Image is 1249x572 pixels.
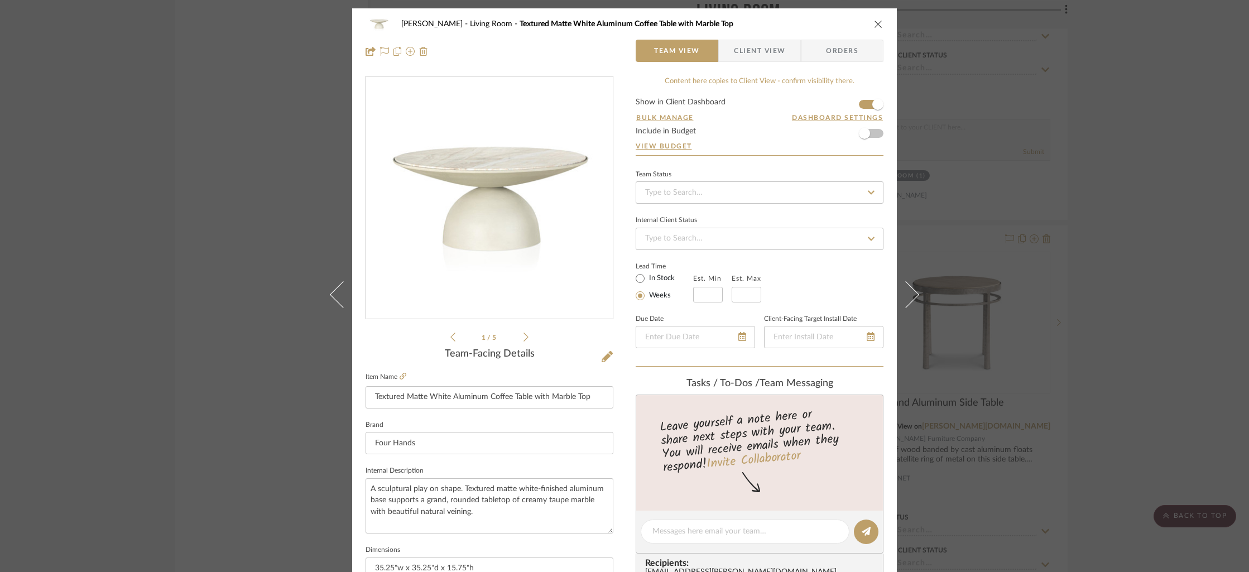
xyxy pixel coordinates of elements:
span: Team View [654,40,700,62]
label: Lead Time [636,261,693,271]
input: Type to Search… [636,228,883,250]
span: [PERSON_NAME] [401,20,470,28]
a: Invite Collaborator [706,446,801,474]
span: Client View [734,40,785,62]
label: Brand [366,422,383,428]
a: View Budget [636,142,883,151]
div: Team Status [636,172,671,177]
img: Remove from project [419,47,428,56]
div: Content here copies to Client View - confirm visibility there. [636,76,883,87]
input: Enter Install Date [764,326,883,348]
span: Tasks / To-Dos / [686,378,760,388]
label: Dimensions [366,547,400,553]
button: Bulk Manage [636,113,694,123]
div: team Messaging [636,378,883,390]
button: close [873,19,883,29]
div: Internal Client Status [636,218,697,223]
span: Living Room [470,20,520,28]
mat-radio-group: Select item type [636,271,693,302]
label: Est. Max [732,275,761,282]
input: Enter Brand [366,432,613,454]
div: Team-Facing Details [366,348,613,360]
label: Internal Description [366,468,424,474]
span: Orders [814,40,871,62]
span: / [487,334,492,341]
span: Textured Matte White Aluminum Coffee Table with Marble Top [520,20,733,28]
span: 5 [492,334,498,341]
label: Client-Facing Target Install Date [764,316,857,322]
button: Dashboard Settings [791,113,883,123]
img: b0b56bae-ff58-4553-8a2e-6ceb6729bdbd_48x40.jpg [366,13,392,35]
label: In Stock [647,273,675,283]
div: Leave yourself a note here or share next steps with your team. You will receive emails when they ... [635,402,885,477]
label: Due Date [636,316,664,322]
span: Recipients: [645,558,878,568]
img: b0b56bae-ff58-4553-8a2e-6ceb6729bdbd_436x436.jpg [368,77,611,319]
input: Enter Due Date [636,326,755,348]
label: Item Name [366,372,406,382]
input: Type to Search… [636,181,883,204]
input: Enter Item Name [366,386,613,408]
span: 1 [482,334,487,341]
div: 0 [366,77,613,319]
label: Weeks [647,291,671,301]
label: Est. Min [693,275,722,282]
